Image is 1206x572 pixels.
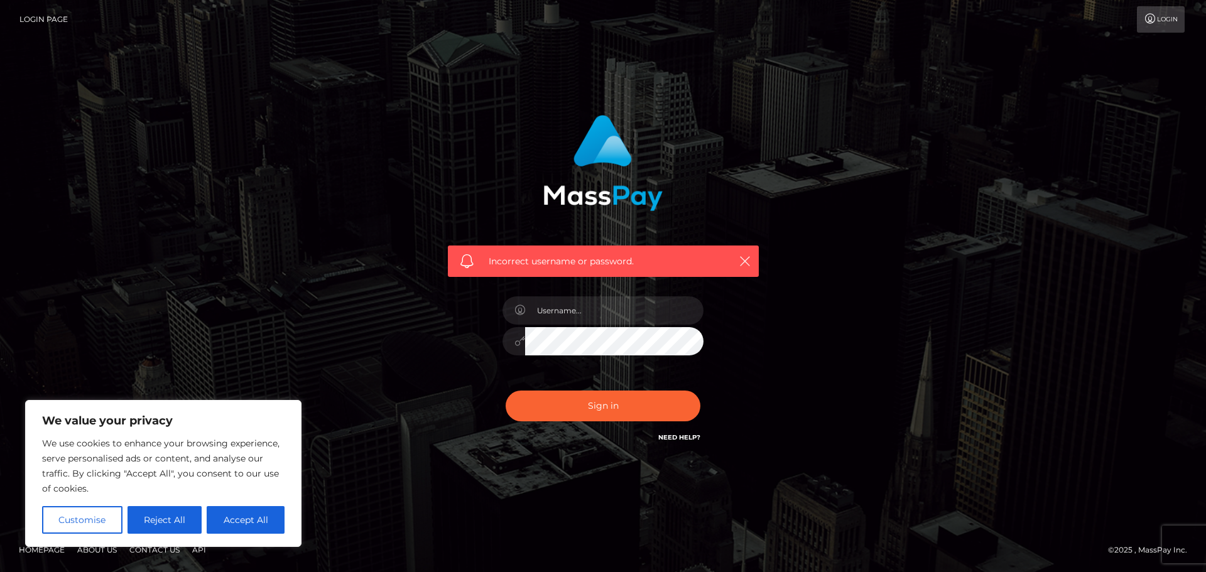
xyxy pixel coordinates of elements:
p: We value your privacy [42,413,285,428]
a: Need Help? [658,433,700,441]
a: About Us [72,540,122,559]
img: MassPay Login [543,115,663,211]
a: Login Page [19,6,68,33]
button: Reject All [128,506,202,534]
div: We value your privacy [25,400,301,547]
button: Customise [42,506,122,534]
input: Username... [525,296,703,325]
a: Contact Us [124,540,185,559]
div: © 2025 , MassPay Inc. [1108,543,1197,557]
a: Login [1137,6,1185,33]
span: Incorrect username or password. [489,255,718,268]
a: Homepage [14,540,70,559]
a: API [187,540,211,559]
button: Sign in [506,391,700,421]
p: We use cookies to enhance your browsing experience, serve personalised ads or content, and analys... [42,436,285,496]
button: Accept All [207,506,285,534]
